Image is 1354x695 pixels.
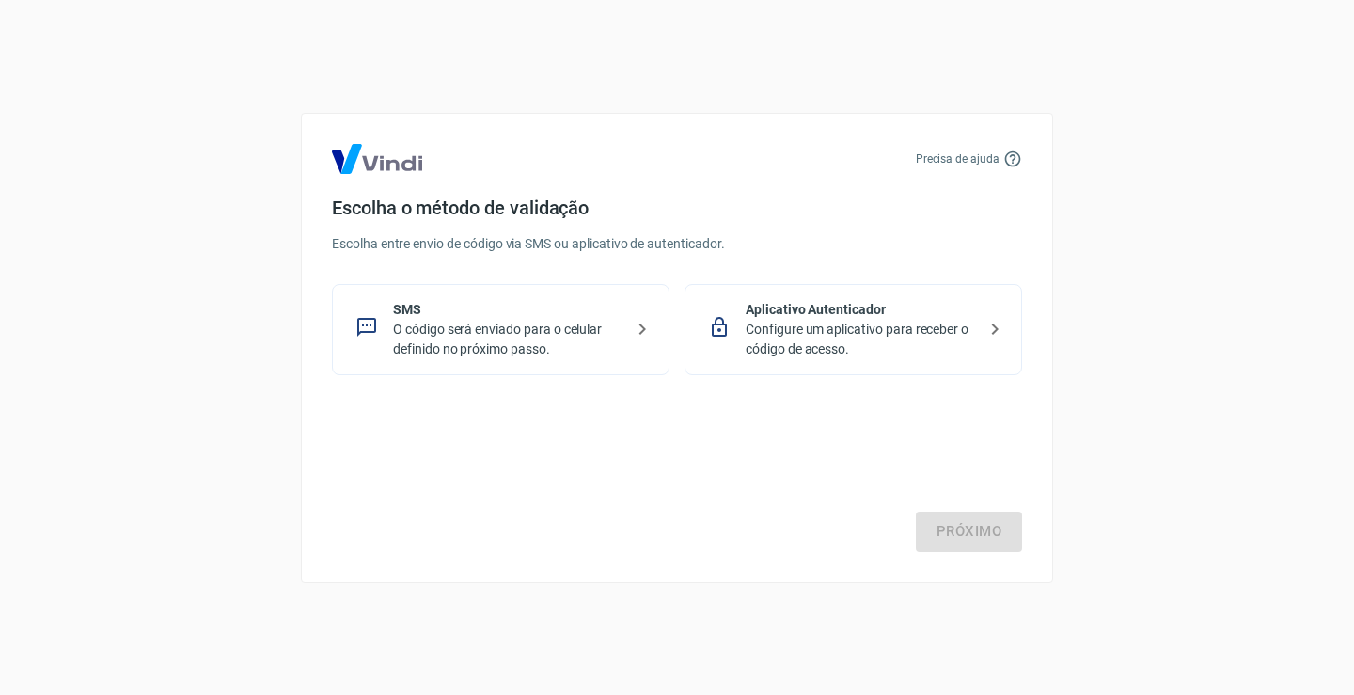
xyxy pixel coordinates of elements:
img: Logo Vind [332,144,422,174]
div: SMSO código será enviado para o celular definido no próximo passo. [332,284,669,375]
p: O código será enviado para o celular definido no próximo passo. [393,320,623,359]
p: Precisa de ajuda [916,150,1000,167]
p: Configure um aplicativo para receber o código de acesso. [746,320,976,359]
div: Aplicativo AutenticadorConfigure um aplicativo para receber o código de acesso. [685,284,1022,375]
p: SMS [393,300,623,320]
h4: Escolha o método de validação [332,197,1022,219]
p: Escolha entre envio de código via SMS ou aplicativo de autenticador. [332,234,1022,254]
p: Aplicativo Autenticador [746,300,976,320]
